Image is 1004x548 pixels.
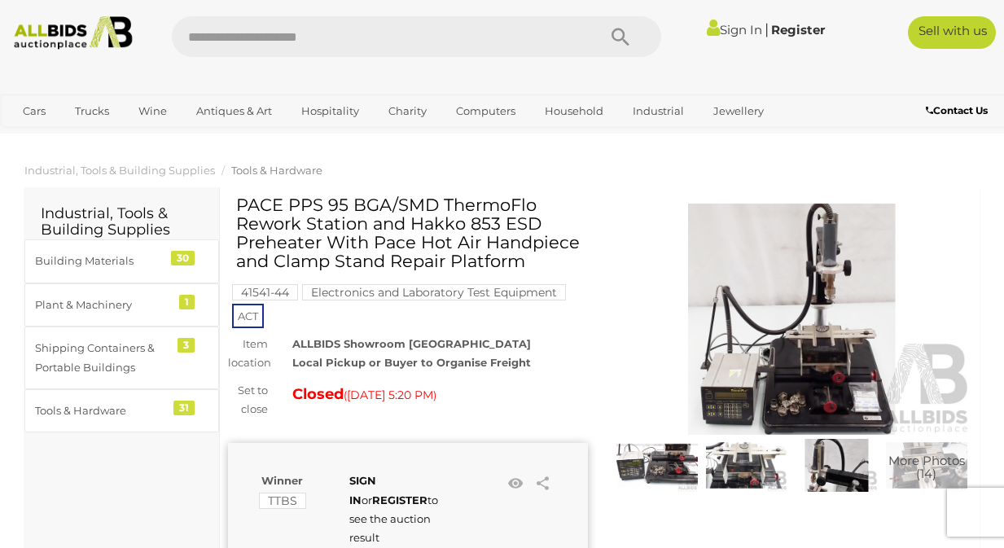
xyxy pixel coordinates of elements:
span: [DATE] 5:20 PM [347,388,433,402]
a: Household [534,98,614,125]
h1: PACE PPS 95 BGA/SMD ThermoFlo Rework Station and Hakko 853 ESD Preheater With Pace Hot Air Handpi... [236,195,584,270]
a: Building Materials 30 [24,239,219,283]
h2: Industrial, Tools & Building Supplies [41,206,203,239]
mark: 41541-44 [232,284,298,300]
strong: Local Pickup or Buyer to Organise Freight [292,356,531,369]
a: Register [771,22,825,37]
a: Wine [128,98,178,125]
a: More Photos(14) [886,439,967,492]
li: Watch this item [503,471,528,496]
span: More Photos (14) [888,454,965,480]
b: Contact Us [926,104,988,116]
a: Cars [12,98,56,125]
a: Computers [445,98,526,125]
a: Sign In [707,22,762,37]
a: Charity [378,98,437,125]
a: [GEOGRAPHIC_DATA] [135,125,272,151]
span: | [765,20,769,38]
div: 3 [178,338,195,353]
a: Tools & Hardware [231,164,322,177]
a: Tools & Hardware 31 [24,389,219,432]
img: PACE PPS 95 BGA/SMD ThermoFlo Rework Station and Hakko 853 ESD Preheater With Pace Hot Air Handpi... [616,439,698,492]
a: Hospitality [291,98,370,125]
mark: Electronics and Laboratory Test Equipment [302,284,566,300]
span: ACT [232,304,264,328]
span: or to see the auction result [349,474,438,544]
a: REGISTER [372,493,427,506]
img: PACE PPS 95 BGA/SMD ThermoFlo Rework Station and Hakko 853 ESD Preheater With Pace Hot Air Handpi... [612,204,972,436]
div: 1 [179,295,195,309]
a: Industrial, Tools & Building Supplies [24,164,215,177]
button: Search [580,16,661,57]
a: Plant & Machinery 1 [24,283,219,327]
img: Allbids.com.au [7,16,139,50]
a: Antiques & Art [186,98,283,125]
a: Office [12,125,64,151]
b: Winner [261,474,303,487]
a: Industrial [622,98,695,125]
div: Shipping Containers & Portable Buildings [35,339,169,377]
span: ( ) [344,388,436,401]
div: 31 [173,401,195,415]
div: 30 [171,251,195,265]
a: SIGN IN [349,474,376,506]
mark: TTBS [259,493,306,509]
a: Sports [72,125,127,151]
div: Plant & Machinery [35,296,169,314]
a: Sell with us [908,16,996,49]
a: Electronics and Laboratory Test Equipment [302,286,566,299]
div: Tools & Hardware [35,401,169,420]
a: Contact Us [926,102,992,120]
a: 41541-44 [232,286,298,299]
a: Trucks [64,98,120,125]
a: Jewellery [703,98,774,125]
strong: ALLBIDS Showroom [GEOGRAPHIC_DATA] [292,337,531,350]
img: PACE PPS 95 BGA/SMD ThermoFlo Rework Station and Hakko 853 ESD Preheater With Pace Hot Air Handpi... [796,439,877,492]
div: Item location [216,335,280,373]
div: Set to close [216,381,280,419]
img: PACE PPS 95 BGA/SMD ThermoFlo Rework Station and Hakko 853 ESD Preheater With Pace Hot Air Handpi... [706,439,787,492]
img: PACE PPS 95 BGA/SMD ThermoFlo Rework Station and Hakko 853 ESD Preheater With Pace Hot Air Handpi... [886,439,967,492]
a: Shipping Containers & Portable Buildings 3 [24,327,219,389]
div: Building Materials [35,252,169,270]
strong: Closed [292,385,344,403]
